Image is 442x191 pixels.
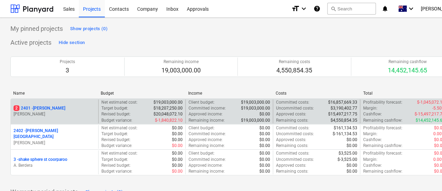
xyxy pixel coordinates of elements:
p: Profitability forecast : [363,99,402,105]
p: $0.00 [259,163,270,168]
p: Revised budget : [101,111,131,117]
span: search [331,6,336,11]
p: 2402 - [PERSON_NAME][GEOGRAPHIC_DATA] [14,128,95,140]
p: Committed costs : [276,150,309,156]
p: Budget variance : [101,168,133,174]
p: Remaining cashflow [388,59,427,65]
p: Approved income : [189,111,223,117]
p: Committed income : [189,131,226,137]
p: Uncommitted costs : [276,131,314,137]
p: Uncommitted costs : [276,157,314,163]
p: Active projects [10,38,51,47]
p: $0.00 [259,111,270,117]
p: 19,003,000.00 [161,66,201,75]
p: $3,525.00 [339,150,357,156]
p: $0.00 [259,157,270,163]
p: $3,190,402.77 [331,105,357,111]
p: $19,003,000.00 [241,118,270,123]
p: $0.00 [172,143,183,149]
p: $0.00 [172,157,183,163]
button: Search [327,3,376,15]
p: Committed income : [189,105,226,111]
p: $-3,525.00 [337,157,357,163]
p: $0.00 [347,168,357,174]
p: Approved costs : [276,163,306,168]
p: Remaining cashflow : [363,143,402,149]
p: $0.00 [172,150,183,156]
p: $0.00 [259,150,270,156]
p: [PERSON_NAME] [14,140,95,146]
p: Uncommitted costs : [276,105,314,111]
p: Projects [60,59,75,65]
i: keyboard_arrow_down [407,5,415,13]
p: Committed costs : [276,99,309,105]
p: Remaining costs : [276,168,308,174]
p: $-161,134.53 [333,131,357,137]
p: Remaining income : [189,168,225,174]
p: Approved costs : [276,111,306,117]
p: Remaining cashflow : [363,118,402,123]
i: Knowledge base [314,5,320,13]
p: $0.00 [347,163,357,168]
i: keyboard_arrow_down [300,5,308,13]
div: 2402 -[PERSON_NAME][GEOGRAPHIC_DATA][PERSON_NAME] [14,128,95,146]
button: Hide section [57,37,86,48]
p: $-1,840,822.10 [155,118,183,123]
p: Remaining income : [189,118,225,123]
p: $19,003,000.00 [241,99,270,105]
p: Remaining costs : [276,118,308,123]
p: $0.00 [347,143,357,149]
p: Approved income : [189,137,223,143]
p: $18,207,250.00 [153,105,183,111]
p: $19,003,000.00 [153,99,183,105]
p: Net estimated cost : [101,150,138,156]
p: 4,550,854.35 [276,66,312,75]
p: Client budget : [189,150,215,156]
p: 14,452,145.65 [388,66,427,75]
p: Margin : [363,131,377,137]
p: Approved income : [189,163,223,168]
p: $0.00 [259,168,270,174]
p: Committed income : [189,157,226,163]
p: Cashflow : [363,137,382,143]
p: Margin : [363,105,377,111]
p: Remaining cashflow : [363,168,402,174]
p: Client budget : [189,99,215,105]
p: $0.00 [347,137,357,143]
p: 2401 - [PERSON_NAME] [14,105,65,111]
p: Revised budget : [101,163,131,168]
p: $15,497,217.75 [328,111,357,117]
p: $0.00 [172,131,183,137]
p: $16,857,669.33 [328,99,357,105]
div: 22401 -[PERSON_NAME][PERSON_NAME] [14,105,95,117]
p: Approved costs : [276,137,306,143]
p: Target budget : [101,105,128,111]
p: Budget variance : [101,118,133,123]
p: $0.00 [259,125,270,131]
span: 2 [14,105,19,111]
p: Remaining income : [189,143,225,149]
div: Hide section [59,39,85,47]
div: Show projects (0) [70,25,108,33]
div: Budget [101,91,183,96]
p: Revised budget : [101,137,131,143]
p: 3 - shake sphere st coorparoo [14,157,67,163]
div: 3 -shake sphere st coorparooA. Berdera [14,157,95,168]
p: Committed costs : [276,125,309,131]
p: [PERSON_NAME] [14,111,95,117]
p: $0.00 [172,125,183,131]
div: Name [13,91,95,96]
p: Net estimated cost : [101,99,138,105]
p: $0.00 [172,137,183,143]
p: Profitability forecast : [363,125,402,131]
p: Net estimated cost : [101,125,138,131]
div: Costs [276,91,358,96]
p: Remaining costs : [276,143,308,149]
p: Margin : [363,157,377,163]
p: Cashflow : [363,163,382,168]
p: $20,048,072.10 [153,111,183,117]
p: Target budget : [101,131,128,137]
iframe: Chat Widget [407,158,442,191]
button: Show projects (0) [68,23,109,34]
